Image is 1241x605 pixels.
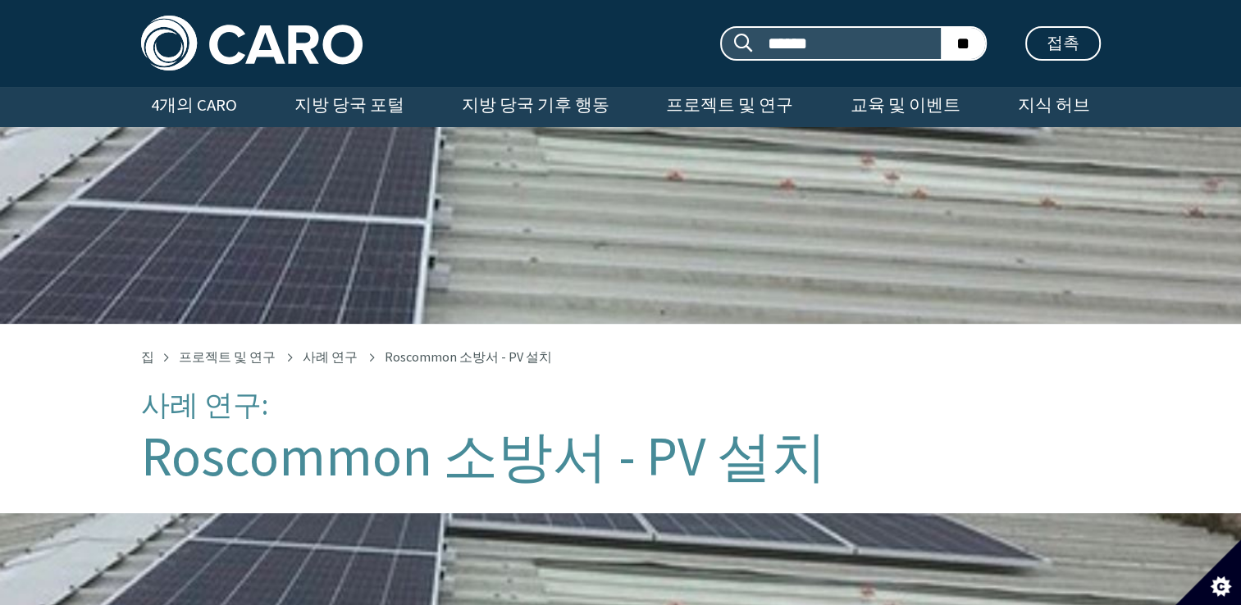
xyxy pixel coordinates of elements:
[385,348,552,365] span: Roscommon 소방서 - PV 설치
[179,348,276,365] a: 프로젝트 및 연구
[141,348,154,365] a: 집
[1007,87,1101,128] a: 지식 허브
[1025,26,1101,61] a: 접촉
[141,87,249,128] a: 4개의 CARO
[840,87,971,128] a: 교육 및 이벤트
[141,389,1101,421] p: 사례 연구:
[451,87,620,128] a: 지방 당국 기후 행동
[141,16,363,71] img: 카로 로고
[141,426,1101,487] h1: Roscommon 소방서 - PV 설치
[284,87,415,128] a: 지방 당국 포털
[1175,539,1241,605] button: 쿠키 기본 설정 지정
[303,348,358,365] a: 사례 연구
[656,87,805,128] a: 프로젝트 및 연구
